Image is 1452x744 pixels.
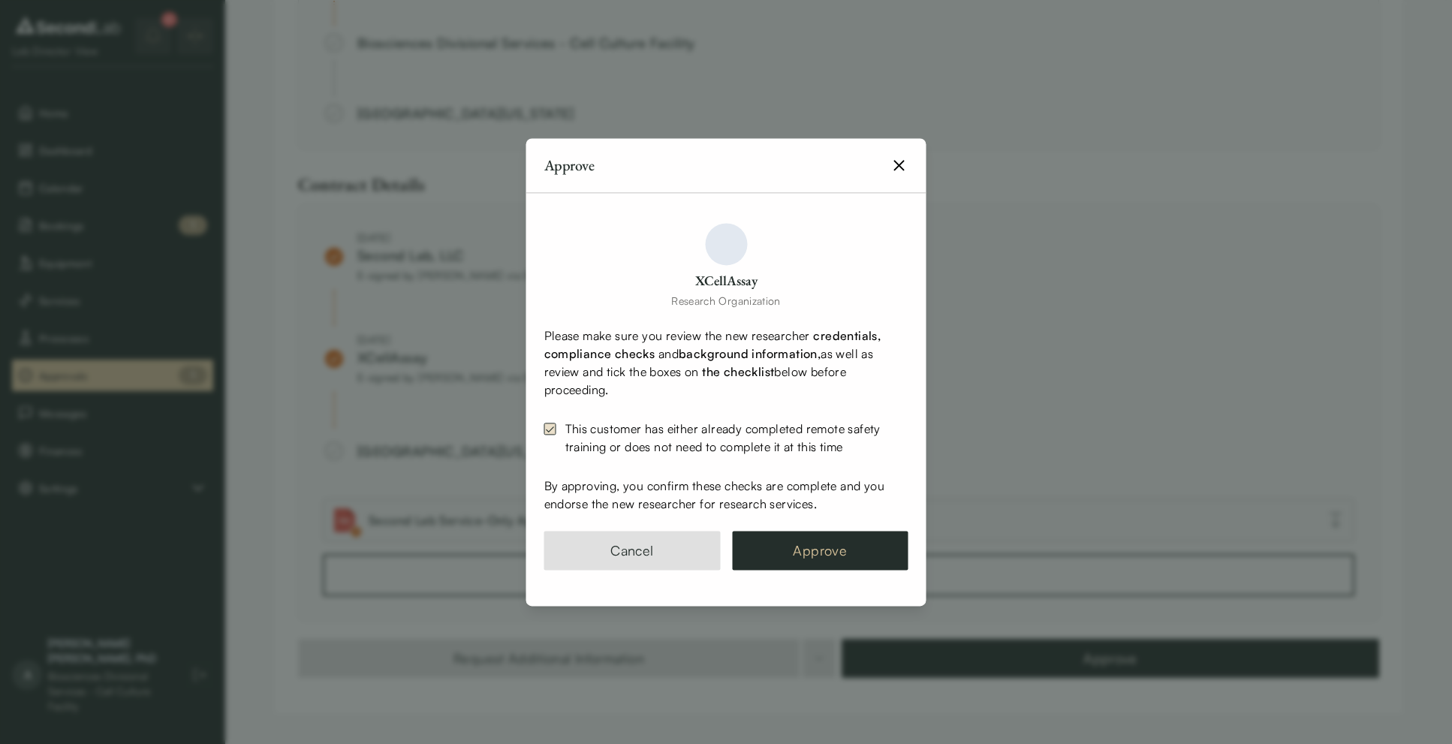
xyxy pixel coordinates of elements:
[544,327,908,399] div: Please make sure you review the new researcher and as well as review and tick the boxes on below ...
[544,477,908,513] div: By approving, you confirm these checks are complete and you endorse the new researcher for resear...
[544,271,908,290] div: XCellAssay
[544,531,721,570] button: Cancel
[544,328,881,361] span: credentials, compliance checks
[544,158,595,173] h2: Approve
[544,293,908,309] div: Research Organization
[702,364,774,379] span: the checklist
[679,346,821,361] span: background information,
[565,420,908,456] label: This customer has either already completed remote safety training or does not need to complete it...
[732,531,908,570] button: Approve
